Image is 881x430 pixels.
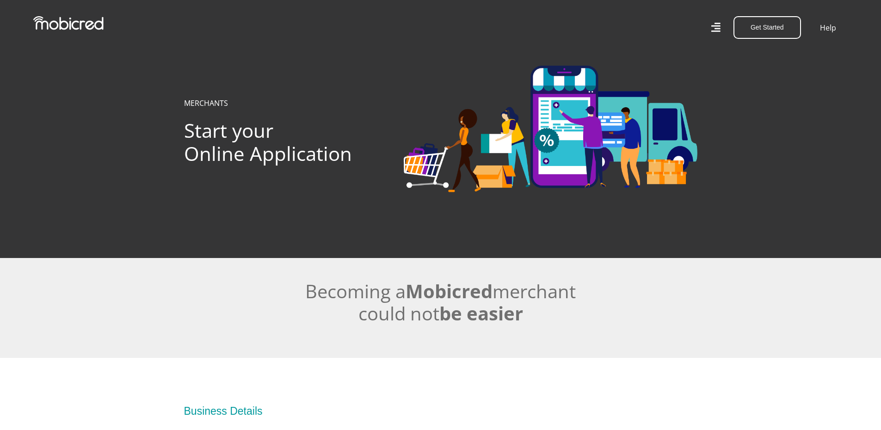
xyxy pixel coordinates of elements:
[404,66,697,192] img: Categories
[33,16,104,30] img: Mobicred
[819,22,837,34] a: Help
[733,16,801,39] button: Get Started
[184,119,390,166] h1: Start your
[184,140,352,166] span: Online Application
[184,403,263,419] div: Business Details
[184,98,228,108] a: MERCHANTS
